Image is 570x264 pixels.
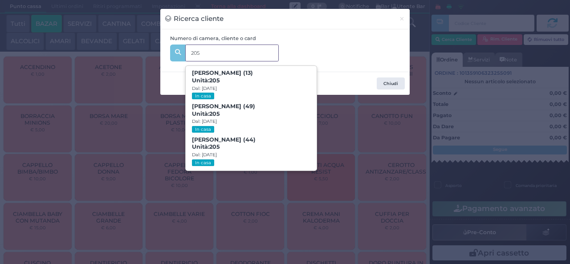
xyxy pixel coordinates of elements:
[192,77,220,85] span: Unità:
[170,35,256,42] label: Numero di camera, cliente o card
[192,85,217,91] small: Dal: [DATE]
[192,118,217,124] small: Dal: [DATE]
[399,14,405,24] span: ×
[192,152,217,158] small: Dal: [DATE]
[209,143,220,150] strong: 205
[192,126,214,133] small: In casa
[192,143,220,151] span: Unità:
[209,110,220,117] strong: 205
[394,9,410,29] button: Chiudi
[185,45,279,61] input: Es. 'Mario Rossi', '220' o '108123234234'
[192,103,255,117] b: [PERSON_NAME] (49)
[377,77,405,90] button: Chiudi
[192,136,256,150] b: [PERSON_NAME] (44)
[192,93,214,99] small: In casa
[192,69,253,84] b: [PERSON_NAME] (13)
[165,14,224,24] h3: Ricerca cliente
[209,77,220,84] strong: 205
[192,159,214,166] small: In casa
[192,110,220,118] span: Unità:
